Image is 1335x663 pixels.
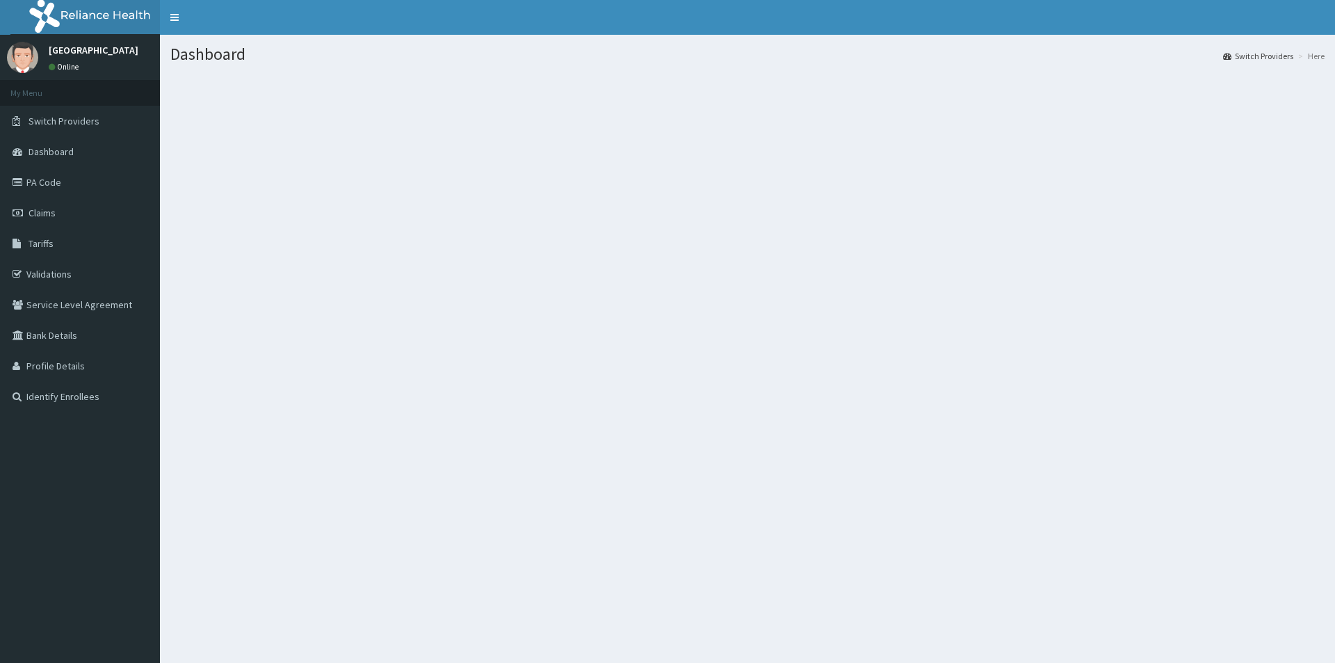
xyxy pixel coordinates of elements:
[1223,50,1293,62] a: Switch Providers
[49,62,82,72] a: Online
[49,45,138,55] p: [GEOGRAPHIC_DATA]
[29,145,74,158] span: Dashboard
[29,207,56,219] span: Claims
[170,45,1325,63] h1: Dashboard
[7,42,38,73] img: User Image
[29,237,54,250] span: Tariffs
[1295,50,1325,62] li: Here
[29,115,99,127] span: Switch Providers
